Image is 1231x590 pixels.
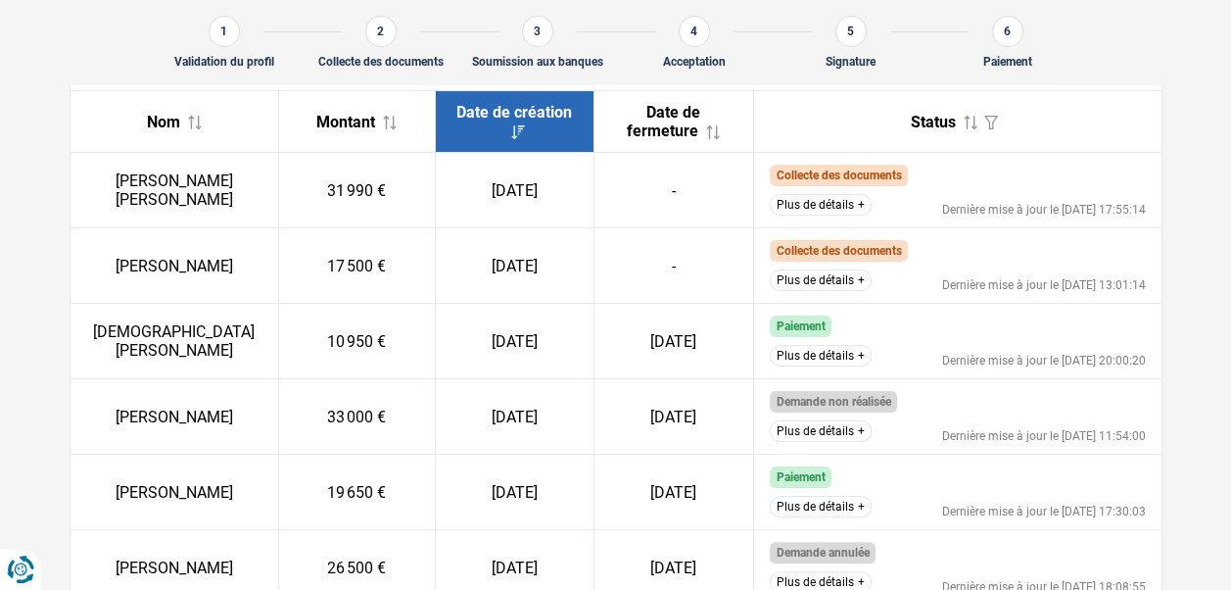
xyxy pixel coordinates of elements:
[770,270,872,291] button: Plus de détails
[278,455,435,530] td: 19 650 €
[174,55,274,69] div: Validation du profil
[679,16,710,47] div: 4
[942,506,1146,517] div: Dernière mise à jour le [DATE] 17:30:03
[147,113,180,131] span: Nom
[435,379,593,455] td: [DATE]
[776,470,825,484] span: Paiement
[776,244,901,258] span: Collecte des documents
[278,153,435,228] td: 31 990 €
[942,355,1146,367] div: Dernière mise à jour le [DATE] 20:00:20
[826,55,876,69] div: Signature
[435,455,593,530] td: [DATE]
[278,228,435,304] td: 17 500 €
[435,153,593,228] td: [DATE]
[71,455,279,530] td: [PERSON_NAME]
[627,103,700,140] span: Date de fermeture
[770,420,872,442] button: Plus de détails
[770,194,872,216] button: Plus de détails
[776,395,890,409] span: Demande non réalisée
[209,16,240,47] div: 1
[593,455,753,530] td: [DATE]
[71,153,279,228] td: [PERSON_NAME] [PERSON_NAME]
[435,304,593,379] td: [DATE]
[942,204,1146,216] div: Dernière mise à jour le [DATE] 17:55:14
[522,16,553,47] div: 3
[942,279,1146,291] div: Dernière mise à jour le [DATE] 13:01:14
[983,55,1032,69] div: Paiement
[71,379,279,455] td: [PERSON_NAME]
[593,153,753,228] td: -
[776,320,825,333] span: Paiement
[318,55,444,69] div: Collecte des documents
[942,430,1146,442] div: Dernière mise à jour le [DATE] 11:54:00
[770,345,872,367] button: Plus de détails
[992,16,1023,47] div: 6
[911,113,956,131] span: Status
[435,228,593,304] td: [DATE]
[663,55,726,69] div: Acceptation
[71,304,279,379] td: [DEMOGRAPHIC_DATA][PERSON_NAME]
[776,546,869,560] span: Demande annulée
[835,16,867,47] div: 5
[472,55,603,69] div: Soumission aux banques
[776,169,901,182] span: Collecte des documents
[593,228,753,304] td: -
[593,379,753,455] td: [DATE]
[278,379,435,455] td: 33 000 €
[456,103,572,122] span: Date de création
[593,304,753,379] td: [DATE]
[278,304,435,379] td: 10 950 €
[71,228,279,304] td: [PERSON_NAME]
[770,496,872,517] button: Plus de détails
[365,16,397,47] div: 2
[316,113,375,131] span: Montant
